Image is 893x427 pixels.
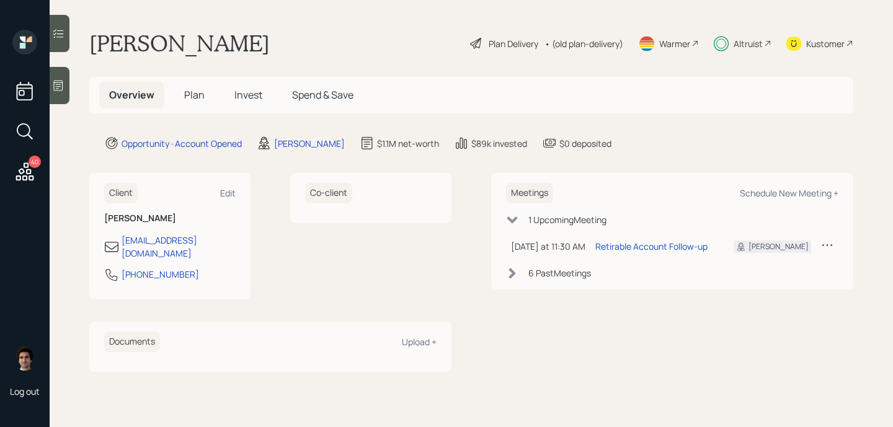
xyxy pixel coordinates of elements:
[104,332,160,352] h6: Documents
[292,88,353,102] span: Spend & Save
[659,37,690,50] div: Warmer
[104,213,236,224] h6: [PERSON_NAME]
[109,88,154,102] span: Overview
[402,336,437,348] div: Upload +
[10,385,40,397] div: Log out
[104,183,138,203] h6: Client
[305,183,352,203] h6: Co-client
[220,187,236,199] div: Edit
[29,156,41,168] div: 40
[274,137,345,150] div: [PERSON_NAME]
[122,234,236,260] div: [EMAIL_ADDRESS][DOMAIN_NAME]
[184,88,205,102] span: Plan
[806,37,845,50] div: Kustomer
[544,37,623,50] div: • (old plan-delivery)
[89,30,270,57] h1: [PERSON_NAME]
[122,268,199,281] div: [PHONE_NUMBER]
[559,137,611,150] div: $0 deposited
[528,266,591,280] div: 6 Past Meeting s
[734,37,763,50] div: Altruist
[122,137,242,150] div: Opportunity · Account Opened
[740,187,838,199] div: Schedule New Meeting +
[511,240,585,253] div: [DATE] at 11:30 AM
[471,137,527,150] div: $89k invested
[489,37,538,50] div: Plan Delivery
[528,213,606,226] div: 1 Upcoming Meeting
[595,240,708,253] div: Retirable Account Follow-up
[506,183,553,203] h6: Meetings
[12,346,37,371] img: harrison-schaefer-headshot-2.png
[749,241,809,252] div: [PERSON_NAME]
[377,137,439,150] div: $1.1M net-worth
[234,88,262,102] span: Invest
